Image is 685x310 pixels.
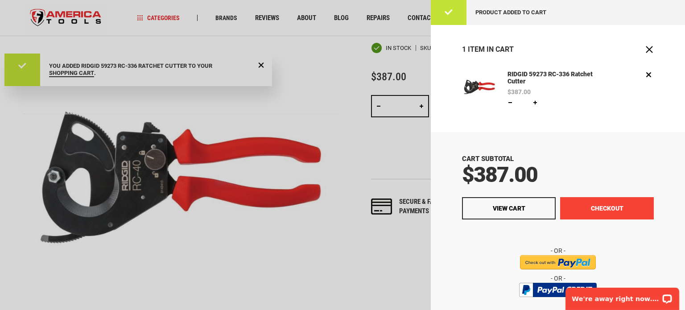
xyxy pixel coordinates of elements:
[462,70,497,107] a: RIDGID 59273 RC-336 Ratchet Cutter
[462,197,556,219] a: View Cart
[468,45,514,54] span: Item in Cart
[560,282,685,310] iframe: LiveChat chat widget
[462,70,497,104] img: RIDGID 59273 RC-336 Ratchet Cutter
[475,9,546,16] span: Product added to cart
[560,197,654,219] button: Checkout
[462,162,537,187] span: $387.00
[462,155,514,163] span: Cart Subtotal
[508,89,531,95] span: $387.00
[645,45,654,54] button: Close
[462,45,466,54] span: 1
[524,299,591,309] img: btn_bml_text.png
[493,205,525,212] span: View Cart
[505,70,608,87] a: RIDGID 59273 RC-336 Ratchet Cutter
